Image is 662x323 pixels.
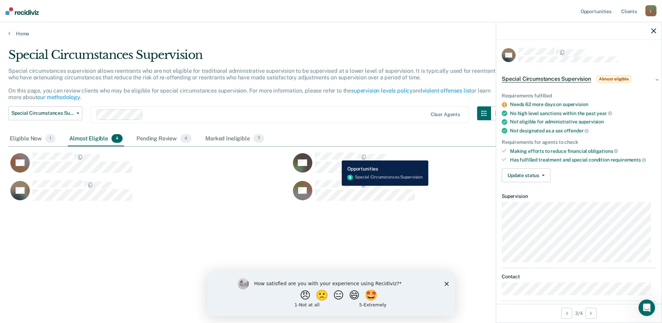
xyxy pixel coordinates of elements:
[68,131,124,147] div: Almost Eligible
[45,134,55,143] span: 1
[253,134,264,143] span: 7
[8,131,57,147] div: Eligible Now
[502,139,656,145] div: Requirements for agents to check
[431,112,460,117] div: Clear agents
[496,304,662,322] div: 3 / 4
[645,5,656,16] div: j
[496,68,662,90] div: Special Circumstances SupervisionAlmost eligible
[564,128,589,133] span: offender
[291,180,573,208] div: CaseloadOpportunityCell-779JL
[11,110,74,116] span: Special Circumstances Supervision
[37,94,80,101] a: our methodology
[638,299,655,316] iframe: Intercom live chat
[561,308,572,319] button: Previous Opportunity
[510,157,656,163] div: Has fulfilled treatment and special condition
[502,93,656,99] div: Requirements fulfilled
[510,119,656,125] div: Not eligible for administrative
[207,271,455,316] iframe: Survey by Kim from Recidiviz
[422,87,472,94] a: violent offenses list
[8,68,498,101] p: Special circumstances supervision allows reentrants who are not eligible for traditional administ...
[510,148,656,154] div: Making efforts to reduce financial
[291,152,573,180] div: CaseloadOpportunityCell-4906S
[204,131,266,147] div: Marked Ineligible
[351,87,413,94] a: supervision levels policy
[111,134,123,143] span: 4
[8,30,654,37] a: Home
[135,131,193,147] div: Pending Review
[502,274,656,280] dt: Contact
[180,134,191,143] span: 4
[8,180,291,208] div: CaseloadOpportunityCell-274CV
[502,168,551,182] button: Update status
[502,193,656,199] dt: Supervision
[588,148,618,154] span: obligations
[585,308,597,319] button: Next Opportunity
[6,7,39,15] img: Recidiviz
[8,48,505,68] div: Special Circumstances Supervision
[510,110,656,116] div: No high level sanctions within the past
[8,152,291,180] div: CaseloadOpportunityCell-223JJ
[611,157,646,163] span: requirements
[597,111,612,116] span: year
[502,76,591,82] span: Special Circumstances Supervision
[579,119,604,124] span: supervision
[510,102,656,107] div: Needs 62 more days on supervision
[510,128,656,134] div: Not designated as a sex
[597,76,631,82] span: Almost eligible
